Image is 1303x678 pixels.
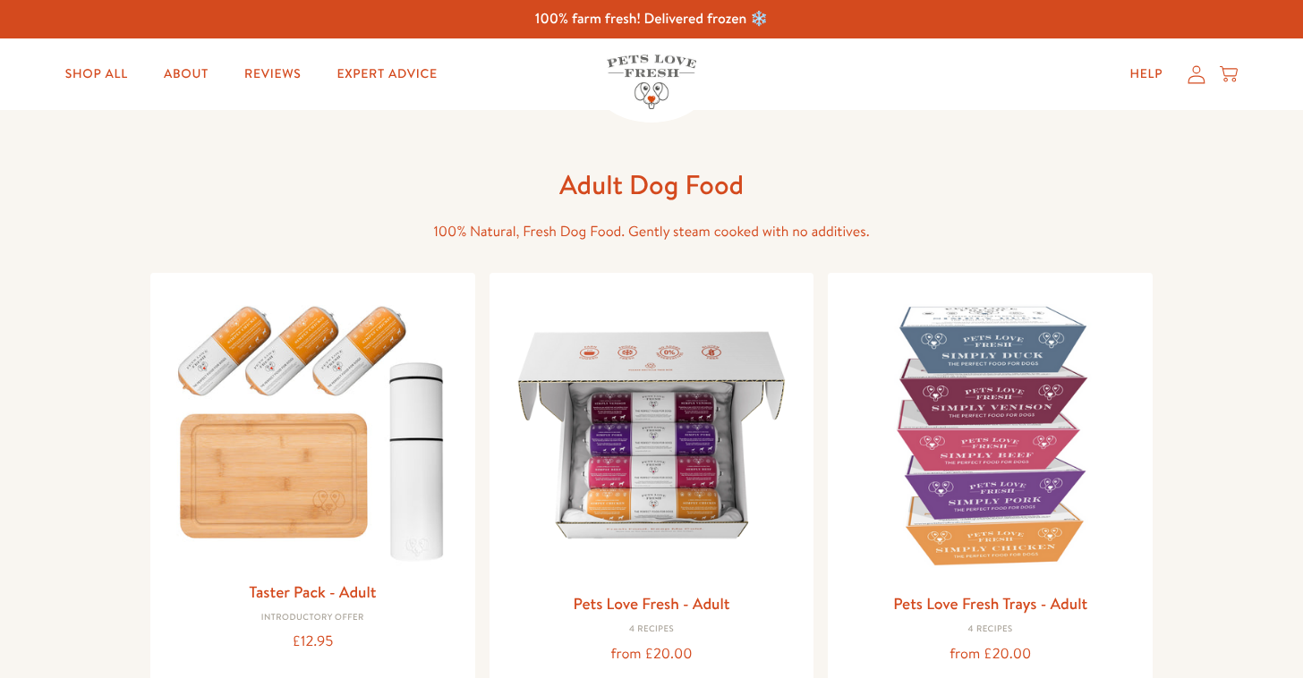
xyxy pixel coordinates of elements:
[842,624,1138,635] div: 4 Recipes
[893,592,1087,614] a: Pets Love Fresh Trays - Adult
[1115,56,1177,92] a: Help
[165,287,461,571] img: Taster Pack - Adult
[165,613,461,623] div: Introductory Offer
[365,167,938,202] h1: Adult Dog Food
[230,56,315,92] a: Reviews
[504,642,800,666] div: from £20.00
[504,624,800,635] div: 4 Recipes
[323,56,452,92] a: Expert Advice
[51,56,142,92] a: Shop All
[149,56,223,92] a: About
[607,55,696,109] img: Pets Love Fresh
[165,630,461,654] div: £12.95
[433,222,869,242] span: 100% Natural, Fresh Dog Food. Gently steam cooked with no additives.
[249,581,376,603] a: Taster Pack - Adult
[573,592,729,614] a: Pets Love Fresh - Adult
[504,287,800,583] img: Pets Love Fresh - Adult
[842,287,1138,583] img: Pets Love Fresh Trays - Adult
[842,642,1138,666] div: from £20.00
